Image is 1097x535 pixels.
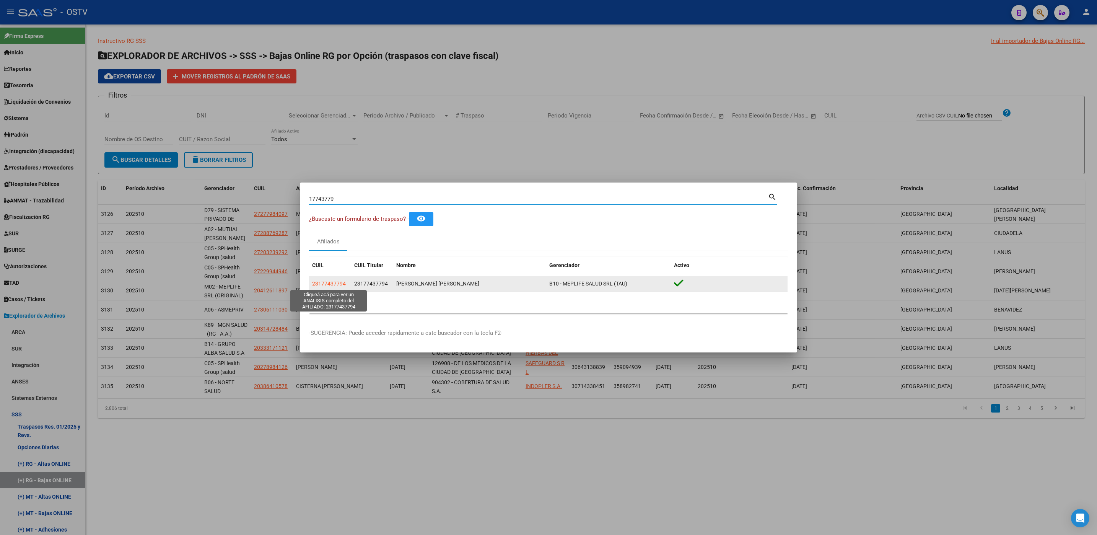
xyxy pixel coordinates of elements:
[1071,509,1089,527] div: Open Intercom Messenger
[674,262,689,268] span: Activo
[549,281,627,287] span: B10 - MEPLIFE SALUD SRL (TAU)
[312,281,346,287] span: 23177437794
[546,257,671,274] datatable-header-cell: Gerenciador
[312,262,324,268] span: CUIL
[309,294,788,313] div: 1 total
[396,279,543,288] div: [PERSON_NAME] [PERSON_NAME]
[309,257,351,274] datatable-header-cell: CUIL
[351,257,393,274] datatable-header-cell: CUIL Titular
[671,257,788,274] datatable-header-cell: Activo
[309,215,409,222] span: ¿Buscaste un formulario de traspaso? -
[354,262,383,268] span: CUIL Titular
[309,329,788,338] p: -SUGERENCIA: Puede acceder rapidamente a este buscador con la tecla F2-
[549,262,579,268] span: Gerenciador
[417,214,426,223] mat-icon: remove_red_eye
[393,257,546,274] datatable-header-cell: Nombre
[354,281,388,287] span: 23177437794
[396,262,416,268] span: Nombre
[768,192,777,201] mat-icon: search
[317,237,340,246] div: Afiliados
